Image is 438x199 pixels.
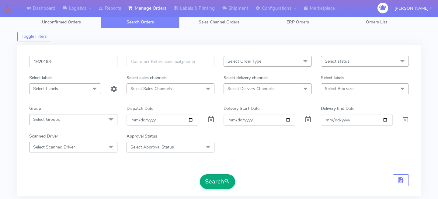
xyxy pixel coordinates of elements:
[228,86,274,92] span: Select Delivery Channels
[29,133,58,139] label: Scanned Driver
[287,19,309,25] span: ERP Orders
[33,86,58,92] span: Select Labels
[127,75,167,81] label: Select sales channels
[42,19,81,25] span: Unconfirmed Orders
[33,117,60,122] span: Select Groups
[321,105,354,112] label: Delivery End Date
[127,105,153,112] label: Dispatch Date
[366,19,387,25] span: Orders List
[325,58,349,64] span: Select status
[325,86,353,92] span: Select Box size
[29,105,41,112] label: Group
[33,144,75,150] span: Select Scanned Driver
[130,144,174,150] span: Select Approval Status
[127,56,215,67] input: Customer Reference(email,phone)
[224,75,269,81] label: Select delivery channels
[29,56,117,67] input: Order Id
[321,75,344,81] label: Select labels
[127,19,154,25] span: Search Orders
[228,58,261,64] span: Select Order Type
[199,19,239,25] span: Sales Channel Orders
[390,2,436,15] button: [PERSON_NAME]
[29,75,53,81] label: Select labels
[22,16,416,28] ul: Tabs
[130,86,172,92] span: Select Sales Channels
[224,105,259,112] label: Delivery Start Date
[17,32,51,41] button: Toggle Filters
[127,133,157,139] label: Approval Status
[200,174,235,189] button: Search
